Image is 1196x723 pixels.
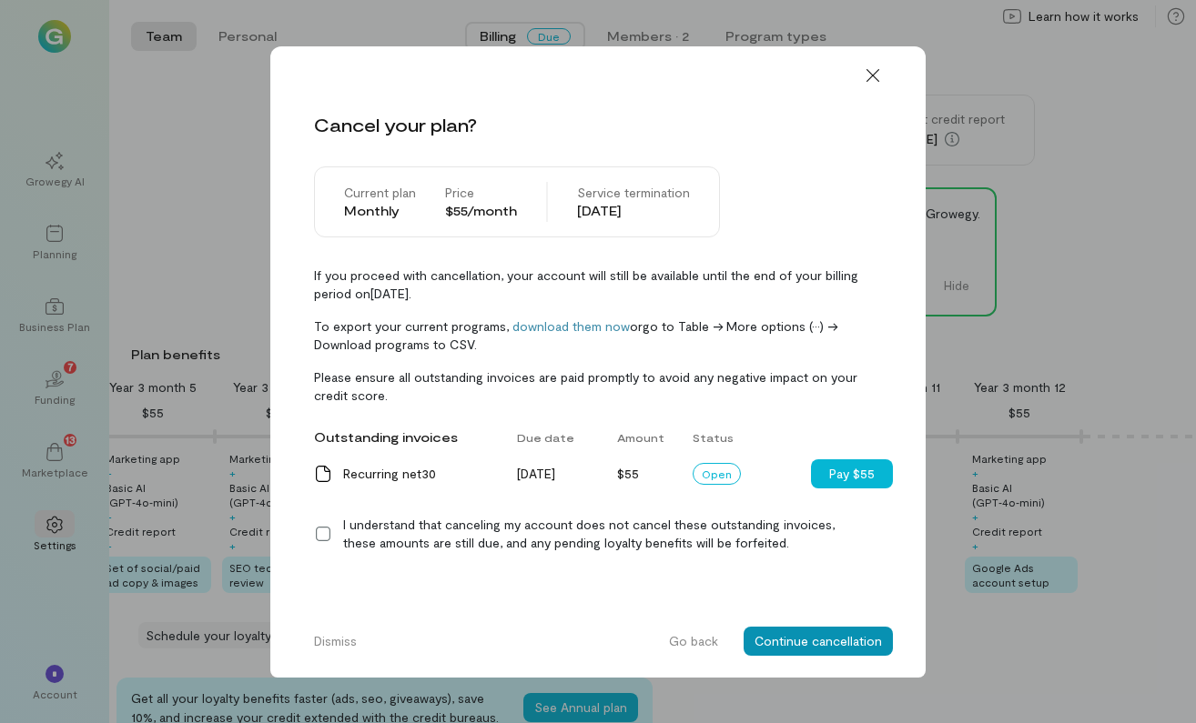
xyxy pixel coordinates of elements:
div: Current plan [344,184,416,202]
div: Cancel your plan? [314,112,477,137]
span: If you proceed with cancellation, your account will still be available until the end of your bill... [314,266,882,303]
div: Price [445,184,517,202]
span: $55 [617,466,639,481]
button: Continue cancellation [744,627,893,656]
button: Go back [658,627,729,656]
div: Open [693,463,741,485]
div: Status [682,421,811,454]
div: Service termination [577,184,690,202]
button: Pay $55 [811,459,893,488]
div: [DATE] [577,202,690,220]
a: download them now [512,318,630,334]
div: Amount [606,421,681,454]
div: Due date [506,421,606,454]
div: I understand that canceling my account does not cancel these outstanding invoices, these amounts ... [343,516,882,552]
div: $55/month [445,202,517,220]
div: Outstanding invoices [303,419,506,456]
div: Recurring net30 [343,465,495,483]
button: Dismiss [303,627,368,656]
span: [DATE] [517,466,555,481]
span: To export your current programs, or go to Table -> More options (···) -> Download programs to CSV. [314,317,882,354]
div: Monthly [344,202,416,220]
span: Please ensure all outstanding invoices are paid promptly to avoid any negative impact on your cre... [314,368,882,405]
